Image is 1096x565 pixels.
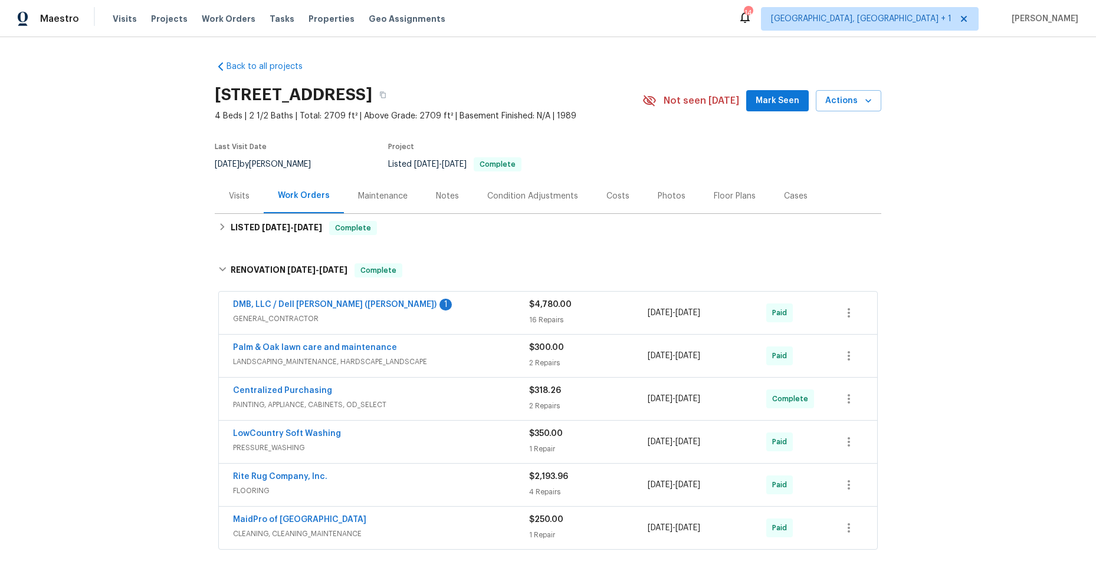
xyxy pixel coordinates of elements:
span: CLEANING, CLEANING_MAINTENANCE [233,528,529,540]
span: [DATE] [442,160,467,168]
button: Mark Seen [746,90,809,112]
span: [DATE] [675,438,700,446]
span: Complete [772,393,813,405]
span: Last Visit Date [215,143,267,150]
span: [DATE] [648,352,672,360]
span: 4 Beds | 2 1/2 Baths | Total: 2709 ft² | Above Grade: 2709 ft² | Basement Finished: N/A | 1989 [215,110,642,122]
span: [DATE] [215,160,239,168]
span: [DATE] [648,481,672,489]
span: - [648,307,700,319]
span: Projects [151,13,188,25]
span: $350.00 [529,429,563,438]
span: [DATE] [294,223,322,232]
span: [DATE] [648,309,672,317]
div: 16 Repairs [529,314,648,326]
span: - [287,266,347,274]
span: Listed [388,160,521,168]
span: - [414,160,467,168]
span: [DATE] [675,352,700,360]
div: Maintenance [358,190,408,202]
a: DMB, LLC / Dell [PERSON_NAME] ([PERSON_NAME]) [233,300,437,309]
span: $4,780.00 [529,300,572,309]
span: Tasks [270,15,294,23]
a: Rite Rug Company, Inc. [233,473,327,481]
span: - [648,522,700,534]
span: Visits [113,13,137,25]
span: Project [388,143,414,150]
span: Not seen [DATE] [664,95,739,107]
span: Properties [309,13,355,25]
span: LANDSCAPING_MAINTENANCE, HARDSCAPE_LANDSCAPE [233,356,529,368]
span: Mark Seen [756,94,799,108]
span: Paid [772,436,792,448]
a: MaidPro of [GEOGRAPHIC_DATA] [233,516,366,524]
span: [DATE] [262,223,290,232]
span: $318.26 [529,386,561,395]
div: by [PERSON_NAME] [215,157,325,171]
span: [PERSON_NAME] [1007,13,1078,25]
span: Complete [475,161,520,168]
span: $250.00 [529,516,563,524]
a: Back to all projects [215,61,328,72]
span: Complete [330,222,376,234]
div: 14 [744,7,752,19]
span: - [648,436,700,448]
span: Maestro [40,13,79,25]
div: 1 Repair [529,529,648,541]
div: 2 Repairs [529,400,648,412]
span: $300.00 [529,343,564,352]
div: Visits [229,190,250,202]
div: Cases [784,190,808,202]
span: Paid [772,350,792,362]
div: Floor Plans [714,190,756,202]
button: Actions [816,90,881,112]
span: [DATE] [287,266,316,274]
span: Geo Assignments [369,13,445,25]
span: Work Orders [202,13,255,25]
span: [DATE] [675,524,700,532]
div: Condition Adjustments [487,190,578,202]
div: LISTED [DATE]-[DATE]Complete [215,214,881,242]
span: PRESSURE_WASHING [233,442,529,454]
span: [DATE] [675,309,700,317]
span: PAINTING, APPLIANCE, CABINETS, OD_SELECT [233,399,529,411]
h6: LISTED [231,221,322,235]
span: - [648,393,700,405]
button: Copy Address [372,84,393,105]
span: $2,193.96 [529,473,568,481]
span: FLOORING [233,485,529,497]
span: Complete [356,265,401,276]
a: Centralized Purchasing [233,386,332,395]
div: Photos [658,190,685,202]
span: [DATE] [675,481,700,489]
div: Notes [436,190,459,202]
a: Palm & Oak lawn care and maintenance [233,343,397,352]
span: - [648,350,700,362]
a: LowCountry Soft Washing [233,429,341,438]
div: RENOVATION [DATE]-[DATE]Complete [215,252,881,289]
span: Actions [825,94,872,108]
div: Work Orders [278,190,330,201]
span: Paid [772,522,792,534]
span: GENERAL_CONTRACTOR [233,313,529,325]
span: Paid [772,479,792,491]
span: [DATE] [648,395,672,403]
span: - [262,223,322,232]
div: 4 Repairs [529,486,648,498]
span: - [648,479,700,491]
div: 2 Repairs [529,357,648,369]
h2: [STREET_ADDRESS] [215,89,372,101]
span: [DATE] [648,438,672,446]
div: 1 [439,299,452,310]
div: 1 Repair [529,443,648,455]
span: [GEOGRAPHIC_DATA], [GEOGRAPHIC_DATA] + 1 [771,13,951,25]
span: [DATE] [648,524,672,532]
span: [DATE] [319,266,347,274]
span: Paid [772,307,792,319]
div: Costs [606,190,629,202]
span: [DATE] [414,160,439,168]
span: [DATE] [675,395,700,403]
h6: RENOVATION [231,263,347,277]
